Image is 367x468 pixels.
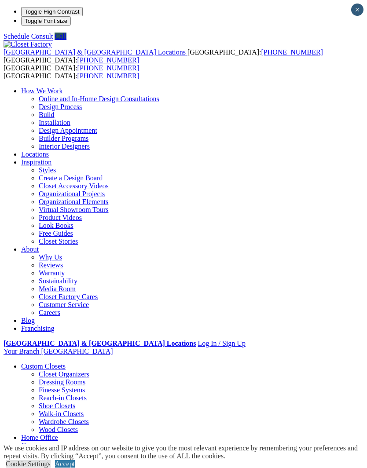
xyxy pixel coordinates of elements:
[39,95,159,102] a: Online and In-Home Design Consultations
[21,245,39,253] a: About
[77,56,139,64] a: [PHONE_NUMBER]
[4,347,39,355] span: Your Branch
[39,285,76,292] a: Media Room
[198,340,245,347] a: Log In / Sign Up
[39,386,85,394] a: Finesse Systems
[21,7,83,16] button: Toggle High Contrast
[39,253,62,261] a: Why Us
[21,317,35,324] a: Blog
[21,434,58,441] a: Home Office
[25,8,79,15] span: Toggle High Contrast
[21,16,71,26] button: Toggle Font size
[39,301,89,308] a: Customer Service
[4,48,186,56] span: [GEOGRAPHIC_DATA] & [GEOGRAPHIC_DATA] Locations
[39,426,78,433] a: Wood Closets
[21,87,63,95] a: How We Work
[351,4,363,16] button: Close
[39,293,98,300] a: Closet Factory Cares
[39,269,65,277] a: Warranty
[261,48,323,56] a: [PHONE_NUMBER]
[21,158,51,166] a: Inspiration
[39,135,88,142] a: Builder Programs
[39,309,60,316] a: Careers
[21,325,55,332] a: Franchising
[4,48,323,64] span: [GEOGRAPHIC_DATA]: [GEOGRAPHIC_DATA]:
[21,362,66,370] a: Custom Closets
[39,111,55,118] a: Build
[4,48,187,56] a: [GEOGRAPHIC_DATA] & [GEOGRAPHIC_DATA] Locations
[39,214,82,221] a: Product Videos
[39,370,89,378] a: Closet Organizers
[21,150,49,158] a: Locations
[39,402,75,409] a: Shoe Closets
[4,40,52,48] img: Closet Factory
[39,143,90,150] a: Interior Designers
[39,418,89,425] a: Wardrobe Closets
[39,127,97,134] a: Design Appointment
[39,198,108,205] a: Organizational Elements
[39,238,78,245] a: Closet Stories
[39,174,103,182] a: Create a Design Board
[4,444,367,460] div: We use cookies and IP address on our website to give you the most relevant experience by remember...
[4,64,139,80] span: [GEOGRAPHIC_DATA]: [GEOGRAPHIC_DATA]:
[39,222,73,229] a: Look Books
[21,442,41,449] a: Garage
[39,261,63,269] a: Reviews
[55,460,75,468] a: Accept
[39,190,105,197] a: Organizational Projects
[77,72,139,80] a: [PHONE_NUMBER]
[39,378,85,386] a: Dressing Rooms
[6,460,51,468] a: Cookie Settings
[41,347,113,355] span: [GEOGRAPHIC_DATA]
[39,166,56,174] a: Styles
[55,33,66,40] a: Call
[39,394,87,402] a: Reach-in Closets
[4,347,113,355] a: Your Branch [GEOGRAPHIC_DATA]
[39,230,73,237] a: Free Guides
[39,119,70,126] a: Installation
[39,410,84,417] a: Walk-in Closets
[25,18,67,24] span: Toggle Font size
[77,64,139,72] a: [PHONE_NUMBER]
[39,277,77,285] a: Sustainability
[4,340,196,347] a: [GEOGRAPHIC_DATA] & [GEOGRAPHIC_DATA] Locations
[39,206,109,213] a: Virtual Showroom Tours
[39,182,109,190] a: Closet Accessory Videos
[4,33,53,40] a: Schedule Consult
[39,103,82,110] a: Design Process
